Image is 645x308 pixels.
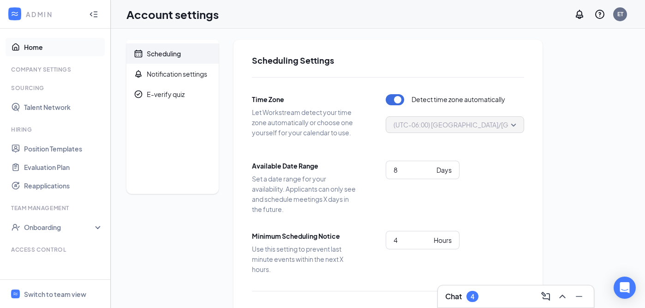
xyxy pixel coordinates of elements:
[538,289,553,304] button: ComposeMessage
[89,10,98,19] svg: Collapse
[134,49,143,58] svg: Calendar
[11,223,20,232] svg: UserCheck
[252,244,358,274] span: Use this setting to prevent last minute events within the next X hours.
[24,223,95,232] div: Onboarding
[252,174,358,214] span: Set a date range for your availability. Applicants can only see and schedule meetings X days in t...
[24,38,103,56] a: Home
[11,66,101,73] div: Company Settings
[445,291,462,302] h3: Chat
[572,289,586,304] button: Minimize
[11,126,101,133] div: Hiring
[436,165,452,175] div: Days
[252,161,358,171] span: Available Date Range
[434,235,452,245] div: Hours
[594,9,605,20] svg: QuestionInfo
[11,246,101,254] div: Access control
[24,176,103,195] a: Reapplications
[573,291,585,302] svg: Minimize
[10,9,19,18] svg: WorkstreamLogo
[252,231,358,241] span: Minimum Scheduling Notice
[574,9,585,20] svg: Notifications
[252,107,358,138] span: Let Workstream detect your time zone automatically or choose one yourself for your calendar to use.
[252,94,358,104] span: Time Zone
[540,291,551,302] svg: ComposeMessage
[24,290,86,299] div: Switch to team view
[147,69,207,79] div: Notification settings
[126,64,219,84] a: BellNotification settings
[134,69,143,79] svg: Bell
[147,90,185,99] div: E-verify quiz
[126,84,219,104] a: CheckmarkCircleE-verify quiz
[471,293,474,301] div: 4
[11,84,101,92] div: Sourcing
[617,10,623,18] div: ET
[555,289,570,304] button: ChevronUp
[11,204,101,212] div: Team Management
[24,139,103,158] a: Position Templates
[394,118,617,132] span: (UTC-06:00) [GEOGRAPHIC_DATA]/[GEOGRAPHIC_DATA] - Mountain Time
[614,277,636,299] div: Open Intercom Messenger
[252,54,524,66] h2: Scheduling Settings
[24,158,103,176] a: Evaluation Plan
[134,90,143,99] svg: CheckmarkCircle
[126,43,219,64] a: CalendarScheduling
[26,10,81,19] div: ADMIN
[557,291,568,302] svg: ChevronUp
[24,98,103,116] a: Talent Network
[147,49,181,58] div: Scheduling
[126,6,219,22] h1: Account settings
[412,94,505,105] span: Detect time zone automatically
[12,291,18,297] svg: WorkstreamLogo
